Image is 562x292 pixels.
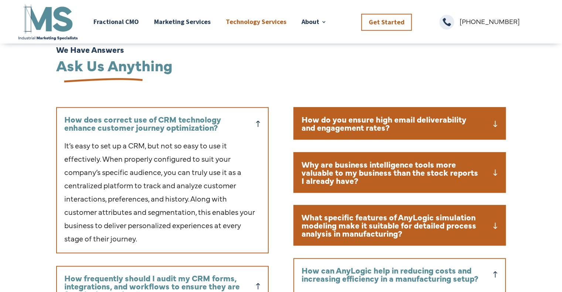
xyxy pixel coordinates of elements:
[460,15,545,28] p: [PHONE_NUMBER]
[56,71,146,90] img: underline
[302,160,498,185] h5: Why are business intelligence tools more valuable to my business than the stock reports I already...
[361,14,412,31] a: Get Started
[154,3,211,41] a: Marketing Services
[302,3,327,41] a: About
[302,115,498,131] h5: How do you ensure high email deliverability and engagement rates?
[439,15,454,30] span: 
[226,3,286,41] a: Technology Services
[64,140,255,243] span: It’s easy to set up a CRM, but not so easy to use it effectively. When properly configured to sui...
[56,57,506,76] h2: Ask Us Anything
[56,45,506,57] h6: We Have Answers
[302,266,498,282] h5: How can AnyLogic help in reducing costs and increasing efficiency in a manufacturing setup?
[302,213,498,237] h5: What specific features of AnyLogic simulation modeling make it suitable for detailed process anal...
[93,3,139,41] a: Fractional CMO
[64,115,260,131] h5: How does correct use of CRM technology enhance customer journey optimization?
